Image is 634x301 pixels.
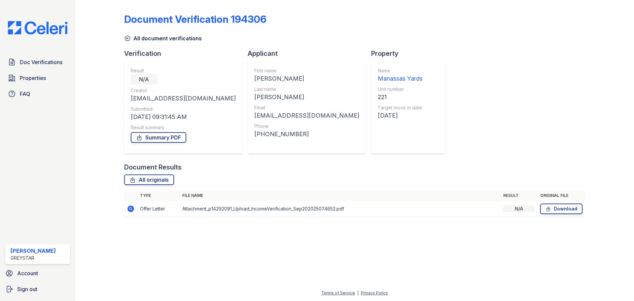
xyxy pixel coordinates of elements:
a: Doc Verifications [5,56,70,69]
div: Document Verification 194306 [124,13,266,25]
a: All originals [124,174,174,185]
div: [EMAIL_ADDRESS][DOMAIN_NAME] [131,94,236,103]
div: N/A [503,206,535,212]
a: Terms of Service [321,290,355,295]
span: FAQ [20,90,30,98]
div: Email [254,104,359,111]
span: Properties [20,74,46,82]
span: Doc Verifications [20,58,62,66]
div: [DATE] 09:31:45 AM [131,112,236,122]
td: Attachment_p14292091_Upload_IncomeVerification_Sep202025074652.pdf [180,201,501,217]
div: First name [254,67,359,74]
a: Properties [5,71,70,85]
div: Applicant [248,49,371,58]
a: Privacy Policy [361,290,388,295]
div: Name [378,67,423,74]
a: Account [3,267,73,280]
a: Summary PDF [131,132,186,143]
th: File name [180,190,501,201]
div: Submitted [131,106,236,112]
td: Offer Letter [137,201,180,217]
div: [PHONE_NUMBER] [254,130,359,139]
th: Original file [538,190,585,201]
img: CE_Logo_Blue-a8612792a0a2168367f1c8372b55b34899dd931a85d93a1a3d3e32e68fde9ad4.png [3,21,73,34]
div: | [357,290,359,295]
a: Sign out [3,282,73,296]
a: FAQ [5,87,70,100]
div: 221 [378,93,423,102]
a: Download [540,204,582,214]
th: Type [137,190,180,201]
div: Unit number [378,86,423,93]
div: [EMAIL_ADDRESS][DOMAIN_NAME] [254,111,359,120]
span: Account [17,269,38,277]
div: Phone [254,123,359,130]
div: Property [371,49,450,58]
a: All document verifications [124,34,202,42]
div: Greystar [11,255,56,261]
div: Creator [131,87,236,94]
div: Verification [124,49,248,58]
div: Target move in date [378,104,423,111]
th: Result [501,190,538,201]
div: [PERSON_NAME] [254,74,359,83]
div: Last name [254,86,359,93]
div: [PERSON_NAME] [254,93,359,102]
div: N/A [131,74,157,85]
a: Name Manassas Yards [378,67,423,83]
div: Result summary [131,124,236,131]
span: Sign out [17,285,37,293]
div: Result [131,67,236,74]
div: [PERSON_NAME] [11,247,56,255]
div: Document Results [124,163,182,172]
div: [DATE] [378,111,423,120]
div: Manassas Yards [378,74,423,83]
